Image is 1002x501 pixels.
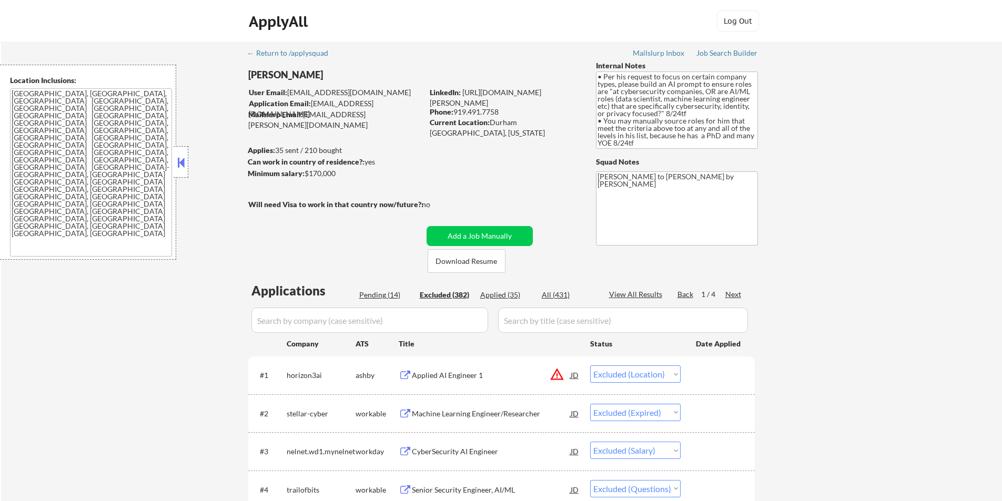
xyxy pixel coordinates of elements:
div: Next [725,289,742,300]
div: JD [570,480,580,499]
strong: LinkedIn: [430,88,461,97]
button: Download Resume [428,249,505,273]
div: Status [590,334,681,353]
a: ← Return to /applysquad [247,49,338,59]
div: Applied (35) [480,290,533,300]
div: JD [570,442,580,461]
div: horizon3ai [287,370,356,381]
div: ATS [356,339,399,349]
div: #1 [260,370,278,381]
div: [EMAIL_ADDRESS][PERSON_NAME][DOMAIN_NAME] [248,109,423,130]
div: yes [248,157,420,167]
div: #3 [260,446,278,457]
a: [URL][DOMAIN_NAME][PERSON_NAME] [430,88,541,107]
div: Internal Notes [596,60,758,71]
strong: Mailslurp Email: [248,110,303,119]
div: stellar-cyber [287,408,356,419]
div: Durham [GEOGRAPHIC_DATA], [US_STATE] [430,117,579,138]
button: Add a Job Manually [427,226,533,246]
div: View All Results [609,289,665,300]
div: JD [570,365,580,384]
strong: User Email: [249,88,287,97]
div: Applications [251,284,356,297]
strong: Current Location: [430,118,490,127]
button: Log Out [717,11,759,32]
div: Location Inclusions: [10,75,172,86]
strong: Applies: [248,146,275,155]
div: Mailslurp Inbox [633,49,685,57]
div: Back [677,289,694,300]
div: Squad Notes [596,157,758,167]
div: [EMAIL_ADDRESS][DOMAIN_NAME] [249,87,423,98]
div: Applied AI Engineer 1 [412,370,571,381]
div: ApplyAll [249,13,311,30]
div: nelnet.wd1.mynelnet [287,446,356,457]
div: #2 [260,408,278,419]
div: ashby [356,370,399,381]
input: Search by company (case sensitive) [251,308,488,333]
div: CyberSecurity AI Engineer [412,446,571,457]
div: Machine Learning Engineer/Researcher [412,408,571,419]
div: JD [570,404,580,423]
strong: Phone: [430,107,453,116]
div: Senior Security Engineer, AI/ML [412,485,571,495]
div: 919.491.7758 [430,107,579,117]
div: workable [356,408,399,419]
input: Search by title (case sensitive) [498,308,748,333]
div: All (431) [542,290,594,300]
div: Job Search Builder [696,49,758,57]
strong: Will need Visa to work in that country now/future?: [248,200,423,209]
div: $170,000 [248,168,423,179]
strong: Minimum salary: [248,169,305,178]
div: Excluded (382) [420,290,472,300]
div: Date Applied [696,339,742,349]
div: [EMAIL_ADDRESS][DOMAIN_NAME] [249,98,423,119]
div: workable [356,485,399,495]
div: 1 / 4 [701,289,725,300]
div: Title [399,339,580,349]
div: Pending (14) [359,290,412,300]
strong: Application Email: [249,99,311,108]
a: Job Search Builder [696,49,758,59]
button: warning_amber [550,367,564,382]
strong: Can work in country of residence?: [248,157,365,166]
div: 35 sent / 210 bought [248,145,423,156]
div: [PERSON_NAME] [248,68,464,81]
div: #4 [260,485,278,495]
div: trailofbits [287,485,356,495]
div: Company [287,339,356,349]
div: no [422,199,452,210]
div: workday [356,446,399,457]
a: Mailslurp Inbox [633,49,685,59]
div: ← Return to /applysquad [247,49,338,57]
